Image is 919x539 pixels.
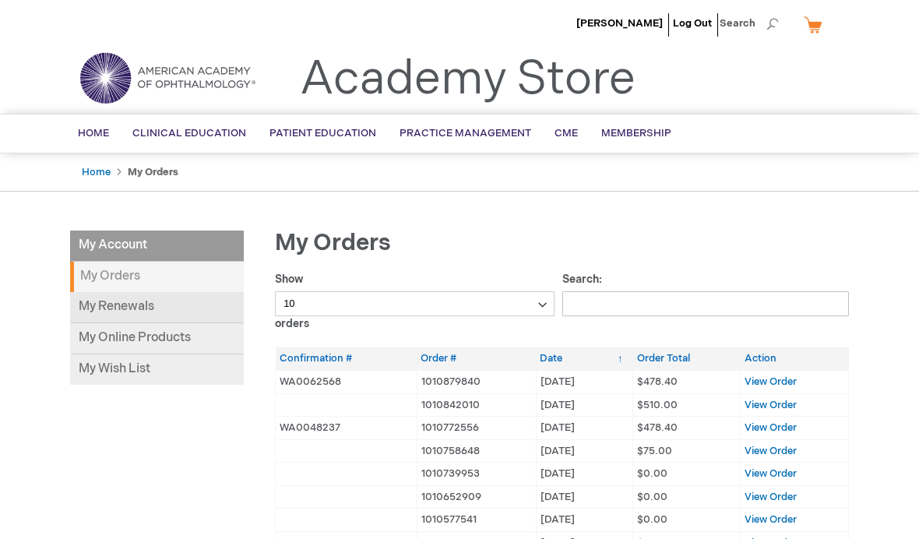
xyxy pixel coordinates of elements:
span: $510.00 [637,399,678,411]
span: $478.40 [637,375,678,388]
a: My Online Products [70,323,244,354]
td: [DATE] [536,509,632,532]
a: My Renewals [70,292,244,323]
label: Search: [562,273,850,310]
td: [DATE] [536,393,632,417]
a: My Wish List [70,354,244,385]
th: Date: activate to sort column ascending [536,347,632,370]
td: WA0062568 [276,370,417,393]
td: 1010739953 [417,463,536,486]
td: [DATE] [536,463,632,486]
td: WA0048237 [276,417,417,440]
a: Log Out [673,17,712,30]
span: Search [720,8,779,39]
span: Membership [601,127,671,139]
a: View Order [745,445,797,457]
th: Action: activate to sort column ascending [741,347,849,370]
span: Clinical Education [132,127,246,139]
th: Order Total: activate to sort column ascending [633,347,741,370]
a: View Order [745,513,797,526]
td: [DATE] [536,370,632,393]
a: [PERSON_NAME] [576,17,663,30]
td: 1010758648 [417,439,536,463]
span: $0.00 [637,467,667,480]
span: CME [555,127,578,139]
span: Practice Management [400,127,531,139]
strong: My Orders [128,166,178,178]
a: View Order [745,399,797,411]
strong: My Orders [70,262,244,292]
span: $478.40 [637,421,678,434]
a: Home [82,166,111,178]
label: Show orders [275,273,555,330]
span: Home [78,127,109,139]
td: 1010842010 [417,393,536,417]
a: View Order [745,491,797,503]
th: Confirmation #: activate to sort column ascending [276,347,417,370]
th: Order #: activate to sort column ascending [417,347,536,370]
span: My Orders [275,229,391,257]
td: [DATE] [536,485,632,509]
span: $75.00 [637,445,672,457]
input: Search: [562,291,850,316]
td: [DATE] [536,439,632,463]
td: 1010652909 [417,485,536,509]
td: 1010577541 [417,509,536,532]
a: View Order [745,467,797,480]
td: [DATE] [536,417,632,440]
span: Patient Education [269,127,376,139]
select: Showorders [275,291,555,316]
span: $0.00 [637,491,667,503]
span: $0.00 [637,513,667,526]
td: 1010772556 [417,417,536,440]
td: 1010879840 [417,370,536,393]
a: Academy Store [300,51,636,107]
a: View Order [745,421,797,434]
a: View Order [745,375,797,388]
